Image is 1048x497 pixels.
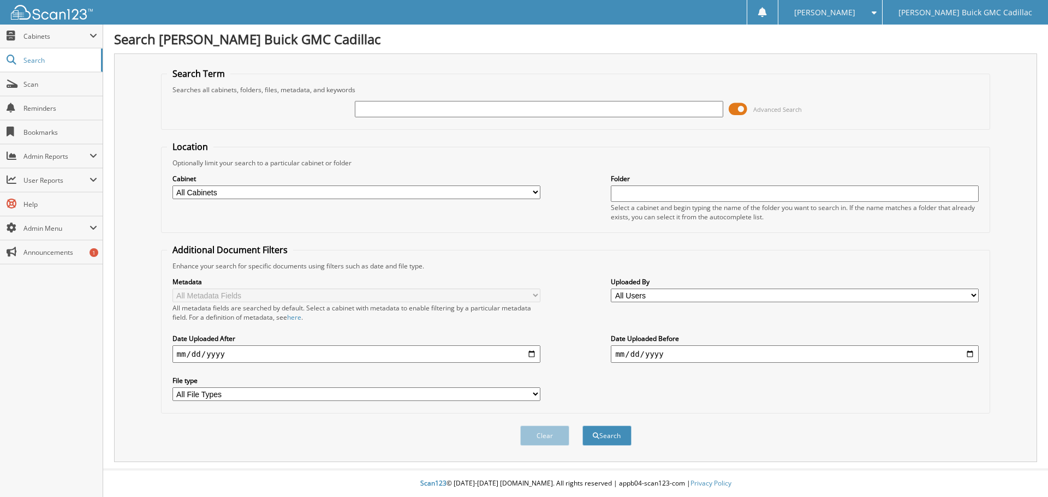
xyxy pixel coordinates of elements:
[172,376,540,385] label: File type
[23,104,97,113] span: Reminders
[23,128,97,137] span: Bookmarks
[611,334,979,343] label: Date Uploaded Before
[611,345,979,363] input: end
[23,152,90,161] span: Admin Reports
[172,174,540,183] label: Cabinet
[167,244,293,256] legend: Additional Document Filters
[582,426,632,446] button: Search
[611,203,979,221] div: Select a cabinet and begin typing the name of the folder you want to search in. If the name match...
[753,105,802,113] span: Advanced Search
[167,141,213,153] legend: Location
[172,334,540,343] label: Date Uploaded After
[23,56,96,65] span: Search
[167,85,985,94] div: Searches all cabinets, folders, files, metadata, and keywords
[167,158,985,167] div: Optionally limit your search to a particular cabinet or folder
[611,277,979,286] label: Uploaded By
[167,261,985,271] div: Enhance your search for specific documents using filters such as date and file type.
[520,426,569,446] button: Clear
[611,174,979,183] label: Folder
[23,80,97,89] span: Scan
[103,470,1048,497] div: © [DATE]-[DATE] [DOMAIN_NAME]. All rights reserved | appb04-scan123-com |
[23,248,97,257] span: Announcements
[172,303,540,322] div: All metadata fields are searched by default. Select a cabinet with metadata to enable filtering b...
[167,68,230,80] legend: Search Term
[11,5,93,20] img: scan123-logo-white.svg
[114,30,1037,48] h1: Search [PERSON_NAME] Buick GMC Cadillac
[23,200,97,209] span: Help
[690,478,731,488] a: Privacy Policy
[287,313,301,322] a: here
[23,176,90,185] span: User Reports
[172,345,540,363] input: start
[898,9,1032,16] span: [PERSON_NAME] Buick GMC Cadillac
[794,9,855,16] span: [PERSON_NAME]
[23,32,90,41] span: Cabinets
[23,224,90,233] span: Admin Menu
[90,248,98,257] div: 1
[420,478,446,488] span: Scan123
[172,277,540,286] label: Metadata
